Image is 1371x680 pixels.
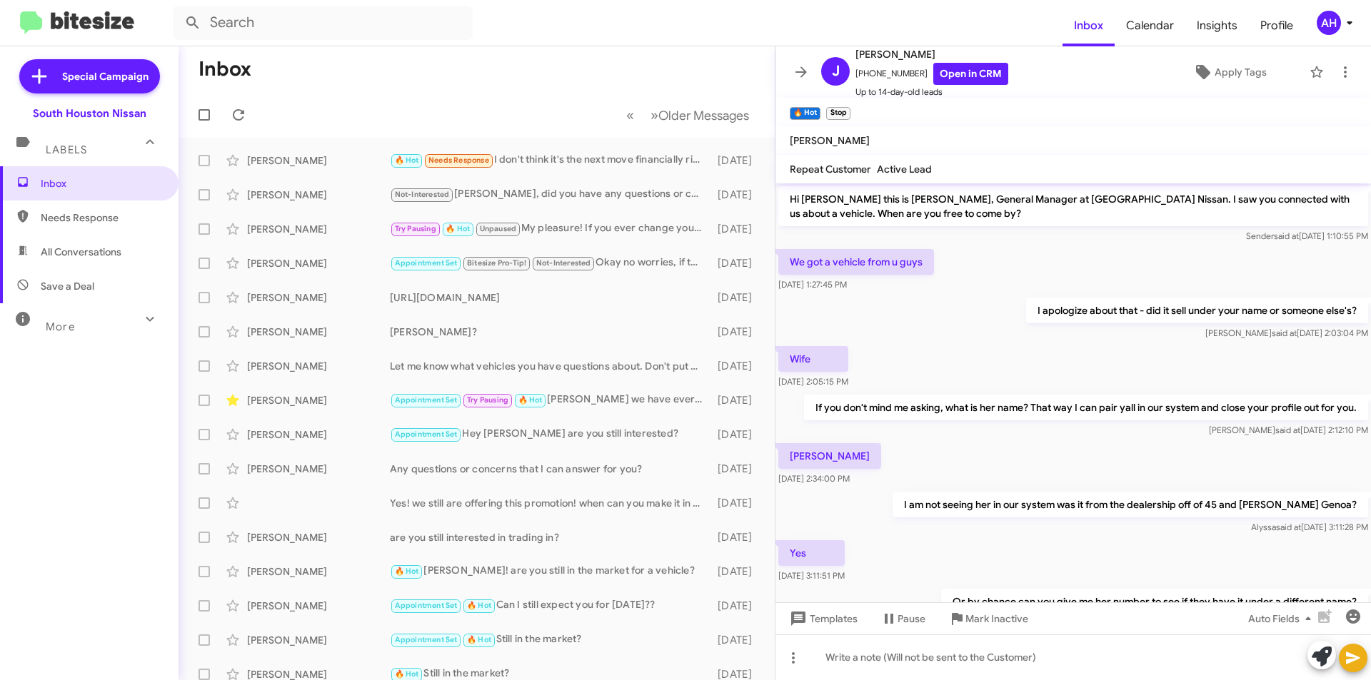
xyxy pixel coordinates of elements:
div: [PERSON_NAME] [247,530,390,544]
p: I apologize about that - did it sell under your name or someone else's? [1026,298,1368,323]
div: [DATE] [710,564,763,579]
span: Apply Tags [1215,59,1267,85]
span: said at [1276,522,1301,532]
span: Profile [1249,5,1305,46]
button: Pause [869,606,937,631]
span: 🔥 Hot [395,669,419,679]
span: Appointment Set [395,635,458,644]
span: Unpaused [480,224,517,233]
button: Mark Inactive [937,606,1040,631]
div: [URL][DOMAIN_NAME] [390,290,710,305]
div: Hey [PERSON_NAME] are you still interested? [390,426,710,442]
span: Special Campaign [62,69,149,83]
span: Pause [898,606,925,631]
span: Not-Interested [395,190,450,199]
div: [DATE] [710,496,763,510]
button: Next [642,101,758,130]
div: Can I still expect you for [DATE]?? [390,597,710,614]
div: [PERSON_NAME] [247,427,390,442]
span: [DATE] 2:34:00 PM [778,473,850,484]
a: Calendar [1115,5,1185,46]
div: Still in the market? [390,631,710,648]
div: [DATE] [710,427,763,442]
button: AH [1305,11,1355,35]
div: [PERSON_NAME] [247,153,390,168]
input: Search [173,6,473,40]
div: [DATE] [710,599,763,613]
span: Up to 14-day-old leads [855,85,1008,99]
span: [DATE] 2:05:15 PM [778,376,848,387]
div: [PERSON_NAME] [247,393,390,407]
span: Try Pausing [467,395,508,405]
div: Okay no worries, if there are any changes on your end and on our end as well - please do reach ba... [390,255,710,271]
span: Older Messages [658,108,749,123]
span: 🔥 Hot [467,601,491,610]
div: [DATE] [710,325,763,339]
span: [DATE] 1:27:45 PM [778,279,847,290]
span: » [651,106,658,124]
p: Wife [778,346,848,372]
span: 🔥 Hot [446,224,470,233]
div: [PERSON_NAME] [247,462,390,476]
div: [DATE] [710,462,763,476]
div: My pleasure! If you ever change your mind please do not hesitate to reach back out. [390,220,710,237]
div: [PERSON_NAME] [247,564,390,579]
span: Auto Fields [1248,606,1317,631]
div: Any questions or concerns that I can answer for you? [390,462,710,476]
a: Special Campaign [19,59,160,93]
p: Or by chance can you give me her number to see if they have it under a different name? [941,589,1368,614]
span: Inbox [41,176,162,191]
p: If you don't mind me asking, what is her name? That way I can pair yall in our system and close y... [804,395,1368,420]
span: Mark Inactive [965,606,1028,631]
span: said at [1275,425,1300,435]
div: are you still interested in trading in? [390,530,710,544]
a: Open in CRM [933,63,1008,85]
span: Bitesize Pro-Tip! [467,258,526,268]
a: Insights [1185,5,1249,46]
span: 🔥 Hot [518,395,543,405]
div: [PERSON_NAME] [247,222,390,236]
div: [PERSON_NAME]? [390,325,710,339]
span: [PHONE_NUMBER] [855,63,1008,85]
button: Previous [618,101,643,130]
div: [PERSON_NAME] [247,633,390,647]
span: Appointment Set [395,258,458,268]
p: [PERSON_NAME] [778,443,881,469]
div: [DATE] [710,188,763,202]
div: [PERSON_NAME]! are you still in the market for a vehicle? [390,563,710,579]
span: Needs Response [41,210,162,225]
div: [PERSON_NAME] [247,599,390,613]
div: [DATE] [710,290,763,305]
div: AH [1317,11,1341,35]
span: Labels [46,143,87,156]
div: Let me know what vehicles you have questions about. Don't put your name or phone number on anythi... [390,359,710,373]
div: [PERSON_NAME] [247,290,390,305]
div: [DATE] [710,530,763,544]
span: said at [1274,230,1299,241]
small: Stop [826,107,850,120]
button: Templates [775,606,869,631]
a: Inbox [1063,5,1115,46]
div: [DATE] [710,256,763,270]
span: Appointment Set [395,601,458,610]
span: Not-Interested [536,258,591,268]
span: [PERSON_NAME] [DATE] 2:03:04 PM [1205,328,1368,338]
div: [PERSON_NAME] [247,256,390,270]
h1: Inbox [199,58,251,81]
span: said at [1272,328,1297,338]
div: [PERSON_NAME] [247,325,390,339]
div: [PERSON_NAME] we have everything ready to go for you to sign is there a concern holding you back? [390,392,710,408]
p: We got a vehicle from u guys [778,249,934,275]
span: All Conversations [41,245,121,259]
div: [DATE] [710,222,763,236]
span: Try Pausing [395,224,436,233]
button: Apply Tags [1156,59,1302,85]
small: 🔥 Hot [790,107,820,120]
span: Needs Response [428,156,489,165]
p: Yes [778,540,845,566]
div: Yes! we still are offering this promotion! when can you make it in with a proof of income, reside... [390,496,710,510]
span: [DATE] 3:11:51 PM [778,570,845,581]
span: 🔥 Hot [467,635,491,644]
div: I don't think it's the next move financially right now [390,152,710,168]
